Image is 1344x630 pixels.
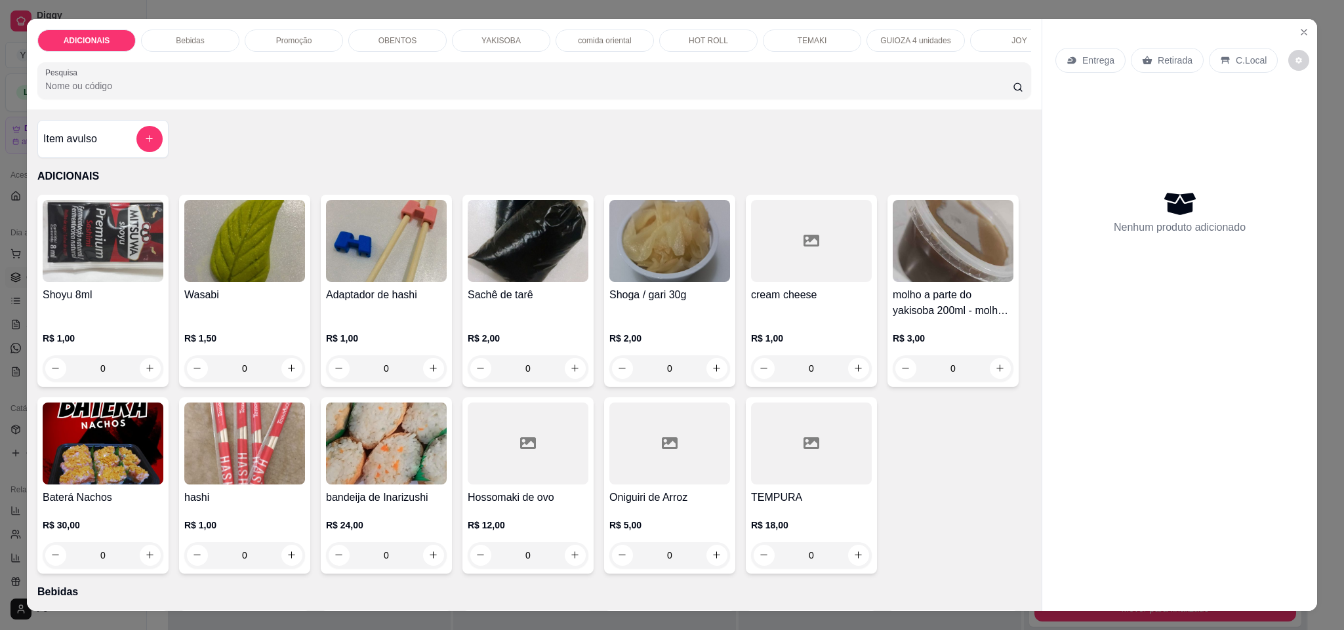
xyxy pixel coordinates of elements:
[1114,220,1246,235] p: Nenhum produto adicionado
[689,35,728,46] p: HOT ROLL
[609,200,730,282] img: product-image
[140,358,161,379] button: increase-product-quantity
[1158,54,1192,67] p: Retirada
[140,545,161,566] button: increase-product-quantity
[848,545,869,566] button: increase-product-quantity
[187,545,208,566] button: decrease-product-quantity
[37,168,1031,184] p: ADICIONAIS
[326,490,447,505] h4: bandeija de Inarizushi
[1288,50,1309,71] button: decrease-product-quantity
[609,490,730,505] h4: Oniguiri de Arroz
[184,490,305,505] h4: hashi
[423,545,444,566] button: increase-product-quantity
[136,126,163,152] button: add-separate-item
[43,287,163,303] h4: Shoyu 8ml
[276,35,312,46] p: Promoção
[184,519,305,532] p: R$ 1,00
[990,358,1011,379] button: increase-product-quantity
[706,358,727,379] button: increase-product-quantity
[326,519,447,532] p: R$ 24,00
[612,358,633,379] button: decrease-product-quantity
[326,332,447,345] p: R$ 1,00
[184,332,305,345] p: R$ 1,50
[1236,54,1267,67] p: C.Local
[43,490,163,505] h4: Baterá Nachos
[798,35,827,46] p: TEMAKI
[893,332,1013,345] p: R$ 3,00
[43,200,163,282] img: product-image
[751,519,872,532] p: R$ 18,00
[609,519,730,532] p: R$ 5,00
[893,287,1013,319] h4: molho a parte do yakisoba 200ml - molho yakisoba
[565,358,586,379] button: increase-product-quantity
[45,545,66,566] button: decrease-product-quantity
[64,35,110,46] p: ADICIONAIS
[895,358,916,379] button: decrease-product-quantity
[565,545,586,566] button: increase-product-quantity
[893,200,1013,282] img: product-image
[43,519,163,532] p: R$ 30,00
[184,200,305,282] img: product-image
[423,358,444,379] button: increase-product-quantity
[468,287,588,303] h4: Sachê de tarê
[481,35,521,46] p: YAKISOBA
[329,358,350,379] button: decrease-product-quantity
[187,358,208,379] button: decrease-product-quantity
[468,519,588,532] p: R$ 12,00
[612,545,633,566] button: decrease-product-quantity
[751,332,872,345] p: R$ 1,00
[281,358,302,379] button: increase-product-quantity
[706,545,727,566] button: increase-product-quantity
[470,358,491,379] button: decrease-product-quantity
[329,545,350,566] button: decrease-product-quantity
[751,287,872,303] h4: cream cheese
[848,358,869,379] button: increase-product-quantity
[754,358,775,379] button: decrease-product-quantity
[326,287,447,303] h4: Adaptador de hashi
[578,35,631,46] p: comida oriental
[45,79,1013,92] input: Pesquisa
[37,584,1031,600] p: Bebidas
[609,287,730,303] h4: Shoga / gari 30g
[281,545,302,566] button: increase-product-quantity
[880,35,950,46] p: GUIOZA 4 unidades
[1082,54,1114,67] p: Entrega
[470,545,491,566] button: decrease-product-quantity
[378,35,417,46] p: OBENTOS
[45,358,66,379] button: decrease-product-quantity
[326,403,447,484] img: product-image
[43,403,163,484] img: product-image
[1011,35,1027,46] p: JOY
[184,403,305,484] img: product-image
[609,332,730,345] p: R$ 2,00
[468,490,588,505] h4: Hossomaki de ovo
[754,545,775,566] button: decrease-product-quantity
[176,35,204,46] p: Bebidas
[43,131,97,147] h4: Item avulso
[184,287,305,303] h4: Wasabi
[43,332,163,345] p: R$ 1,00
[45,67,82,78] label: Pesquisa
[468,332,588,345] p: R$ 2,00
[1293,22,1314,43] button: Close
[468,200,588,282] img: product-image
[326,200,447,282] img: product-image
[751,490,872,505] h4: TEMPURA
